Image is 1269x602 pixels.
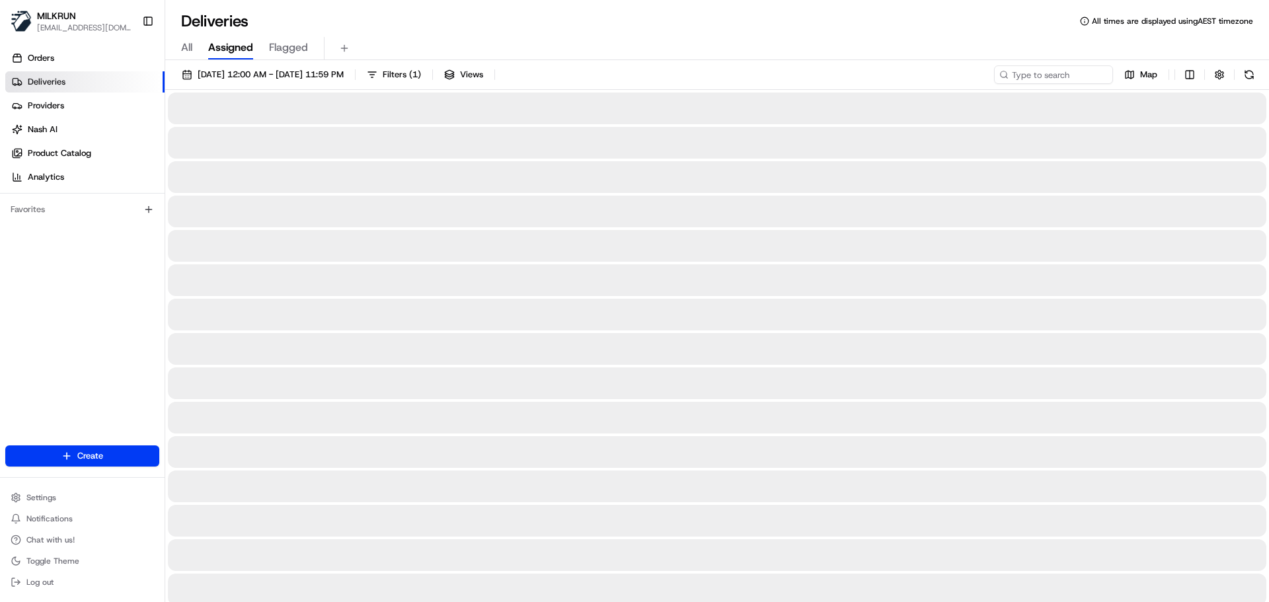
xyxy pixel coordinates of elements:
[269,40,308,56] span: Flagged
[28,171,64,183] span: Analytics
[5,573,159,591] button: Log out
[994,65,1113,84] input: Type to search
[361,65,427,84] button: Filters(1)
[5,48,165,69] a: Orders
[26,513,73,524] span: Notifications
[26,535,75,545] span: Chat with us!
[1118,65,1163,84] button: Map
[5,5,137,37] button: MILKRUNMILKRUN[EMAIL_ADDRESS][DOMAIN_NAME]
[5,119,165,140] a: Nash AI
[198,69,344,81] span: [DATE] 12:00 AM - [DATE] 11:59 PM
[438,65,489,84] button: Views
[5,445,159,467] button: Create
[1140,69,1157,81] span: Map
[176,65,350,84] button: [DATE] 12:00 AM - [DATE] 11:59 PM
[28,52,54,64] span: Orders
[28,76,65,88] span: Deliveries
[5,531,159,549] button: Chat with us!
[409,69,421,81] span: ( 1 )
[26,492,56,503] span: Settings
[181,11,249,32] h1: Deliveries
[11,11,32,32] img: MILKRUN
[5,199,159,220] div: Favorites
[26,556,79,566] span: Toggle Theme
[5,71,165,93] a: Deliveries
[37,9,76,22] button: MILKRUN
[26,577,54,587] span: Log out
[1092,16,1253,26] span: All times are displayed using AEST timezone
[383,69,421,81] span: Filters
[208,40,253,56] span: Assigned
[77,450,103,462] span: Create
[37,22,132,33] button: [EMAIL_ADDRESS][DOMAIN_NAME]
[5,552,159,570] button: Toggle Theme
[5,488,159,507] button: Settings
[28,124,58,135] span: Nash AI
[5,95,165,116] a: Providers
[1240,65,1258,84] button: Refresh
[5,167,165,188] a: Analytics
[28,100,64,112] span: Providers
[28,147,91,159] span: Product Catalog
[460,69,483,81] span: Views
[181,40,192,56] span: All
[5,509,159,528] button: Notifications
[5,143,165,164] a: Product Catalog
